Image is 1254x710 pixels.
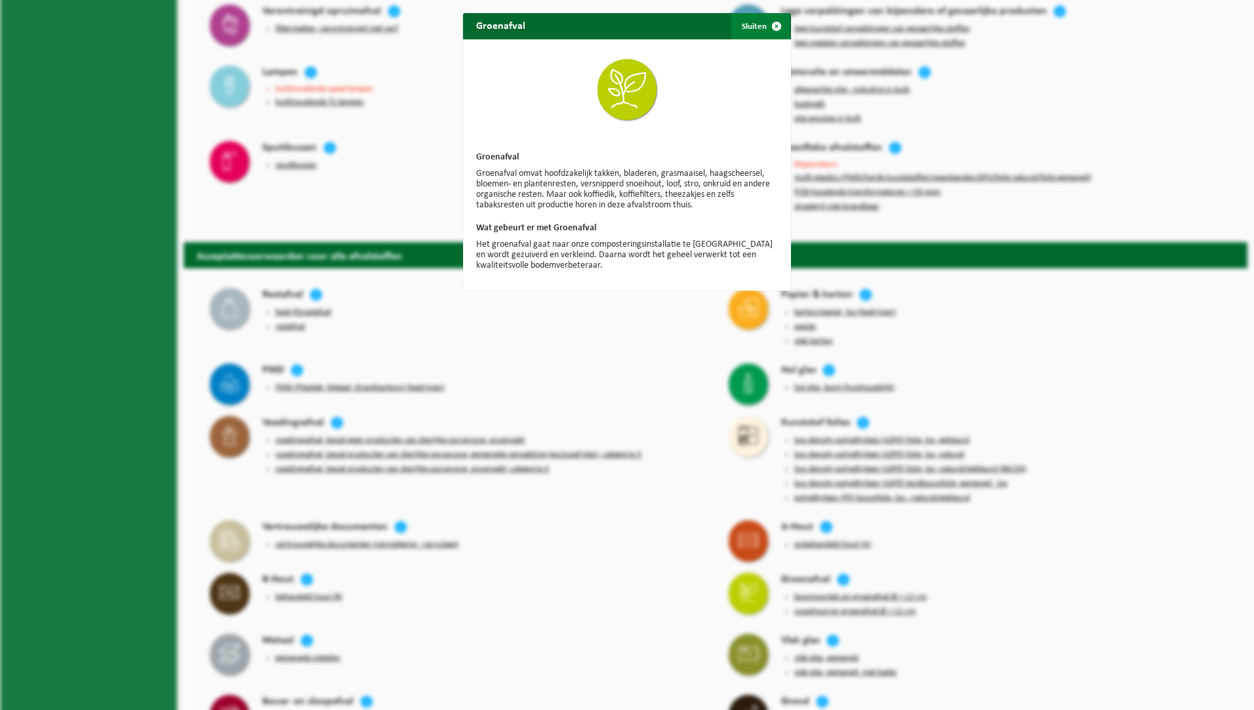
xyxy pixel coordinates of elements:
h2: Groenafval [463,13,538,38]
button: Sluiten [731,13,790,39]
h3: Wat gebeurt er met Groenafval [476,224,778,233]
p: Groenafval omvat hoofdzakelijk takken, bladeren, grasmaaisel, haagscheersel, bloemen- en plantenr... [476,169,778,211]
h3: Groenafval [476,153,778,162]
p: Het groenafval gaat naar onze composteringsinstallatie te [GEOGRAPHIC_DATA] en wordt gezuiverd en... [476,240,778,271]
